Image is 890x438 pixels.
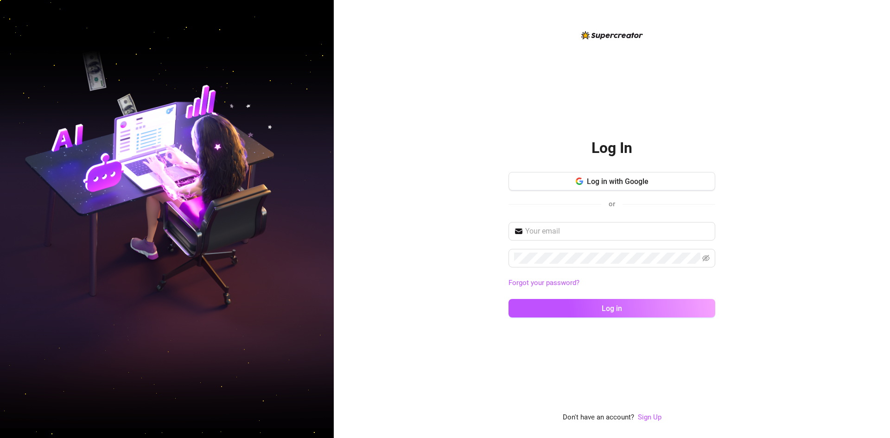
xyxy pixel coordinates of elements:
[509,278,715,289] a: Forgot your password?
[509,172,715,190] button: Log in with Google
[525,226,710,237] input: Your email
[587,177,648,186] span: Log in with Google
[638,413,661,421] a: Sign Up
[591,139,632,158] h2: Log In
[581,31,643,39] img: logo-BBDzfeDw.svg
[638,412,661,423] a: Sign Up
[602,304,622,313] span: Log in
[509,279,579,287] a: Forgot your password?
[563,412,634,423] span: Don't have an account?
[509,299,715,317] button: Log in
[702,254,710,262] span: eye-invisible
[609,200,615,208] span: or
